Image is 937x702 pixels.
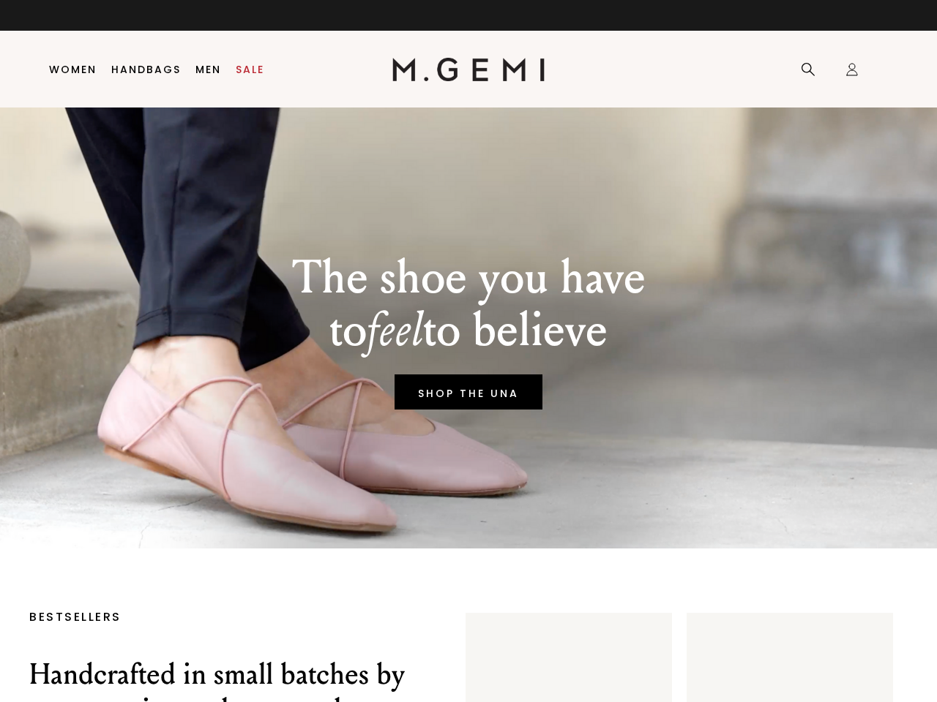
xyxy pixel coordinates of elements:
[49,64,97,75] a: Women
[111,64,181,75] a: Handbags
[292,304,646,357] p: to to believe
[395,374,542,409] a: SHOP THE UNA
[367,302,423,358] em: feel
[392,58,545,81] img: M.Gemi
[292,252,646,304] p: The shoe you have
[195,64,221,75] a: Men
[29,613,422,622] p: BESTSELLERS
[236,64,264,75] a: Sale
